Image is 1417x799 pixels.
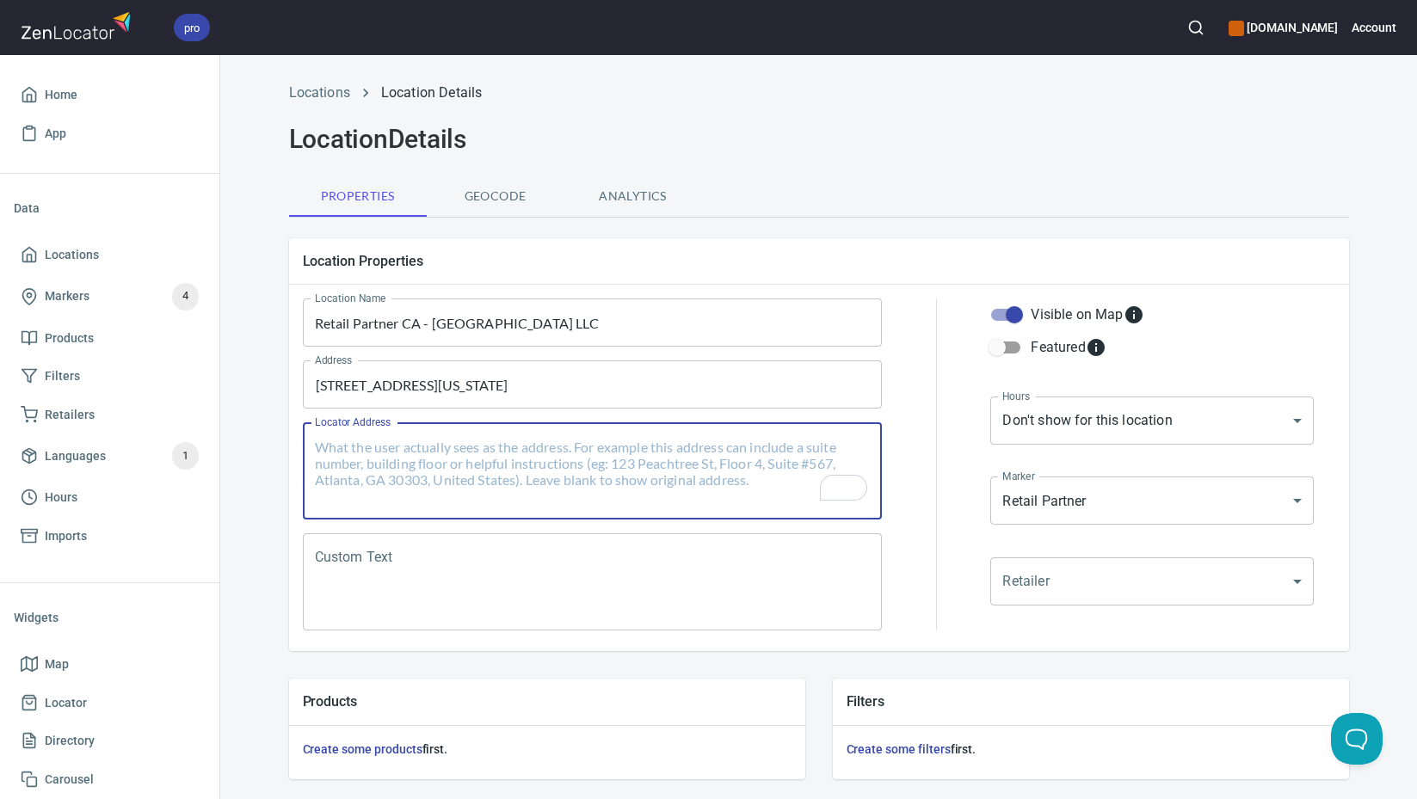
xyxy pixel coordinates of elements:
span: Properties [299,186,416,207]
a: Locations [14,236,206,274]
span: pro [174,19,210,37]
svg: Featured locations are moved to the top of the search results list. [1086,337,1106,358]
svg: Whether the location is visible on the map. [1124,304,1144,325]
span: Carousel [45,769,94,790]
a: Home [14,76,206,114]
div: Manage your apps [1229,9,1338,46]
span: Markers [45,286,89,307]
span: App [45,123,66,144]
textarea: To enrich screen reader interactions, please activate Accessibility in Grammarly extension settings [315,439,871,504]
h6: first. [847,740,1335,759]
span: Languages [45,446,106,467]
span: Filters [45,366,80,387]
a: App [14,114,206,153]
a: Markers4 [14,274,206,319]
a: Retailers [14,396,206,434]
button: Search [1177,9,1215,46]
iframe: Help Scout Beacon - Open [1331,713,1383,765]
h6: [DOMAIN_NAME] [1229,18,1338,37]
span: Directory [45,730,95,752]
li: Data [14,187,206,229]
span: Locations [45,244,99,266]
span: 1 [172,446,199,466]
h5: Location Properties [303,252,1335,270]
span: Locator [45,692,87,714]
span: Map [45,654,69,675]
span: Retailers [45,404,95,426]
div: Featured [1031,337,1106,358]
a: Locator [14,684,206,722]
span: Products [45,328,94,349]
h5: Filters [847,692,1335,710]
a: Carousel [14,760,206,799]
div: ​ [990,557,1314,605]
a: Create some filters [847,742,951,756]
a: Filters [14,357,206,396]
button: Account [1352,9,1396,46]
h2: Location Details [289,124,1349,155]
span: 4 [172,286,199,306]
a: Create some products [303,742,422,756]
div: pro [174,14,210,41]
div: Don't show for this location [990,396,1314,445]
a: Languages1 [14,433,206,478]
span: Geocode [437,186,554,207]
h6: first. [303,740,792,759]
a: Location Details [381,84,482,101]
button: color-CE600E [1229,21,1244,36]
span: Home [45,84,77,106]
span: Imports [45,525,87,547]
a: Directory [14,722,206,760]
div: Visible on Map [1031,304,1143,325]
img: zenlocator [21,7,136,44]
span: Hours [45,487,77,508]
a: Imports [14,517,206,556]
div: Retail Partner [990,476,1314,525]
h6: Account [1352,18,1396,37]
a: Locations [289,84,350,101]
li: Widgets [14,597,206,638]
nav: breadcrumb [289,83,1349,103]
span: Analytics [575,186,692,207]
a: Hours [14,478,206,517]
a: Products [14,319,206,358]
h5: Products [303,692,792,710]
a: Map [14,645,206,684]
